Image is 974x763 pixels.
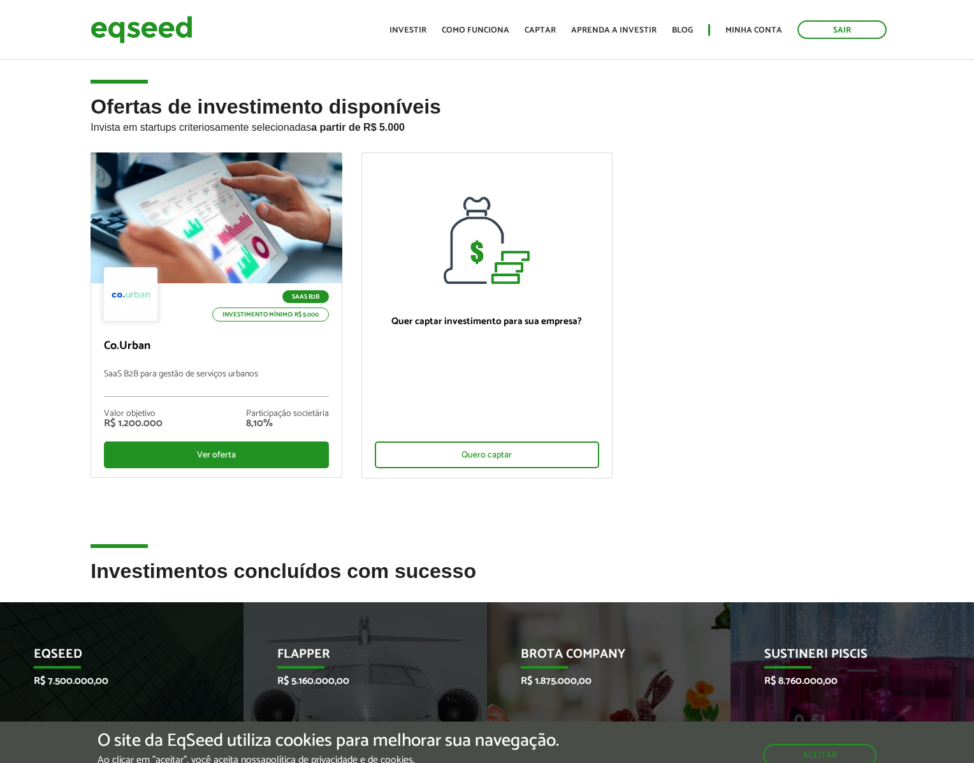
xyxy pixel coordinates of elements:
[277,647,434,669] p: Flapper
[246,410,329,419] div: Participação societária
[375,316,599,327] p: Quer captar investimento para sua empresa?
[277,675,434,687] p: R$ 5.160.000,00
[764,647,921,669] p: Sustineri Piscis
[521,675,678,687] p: R$ 1.875.000,00
[521,647,678,669] p: Brota Company
[672,26,693,34] a: Blog
[34,675,191,687] p: R$ 7.500.000,00
[212,307,329,322] p: Investimento mínimo: R$ 5.000
[104,410,163,419] div: Valor objetivo
[311,122,405,133] strong: a partir de R$ 5.000
[246,419,329,429] div: 8,10%
[282,290,329,303] p: SaaS B2B
[104,369,328,397] p: SaaS B2B para gestão de serviços urbanos
[91,96,883,152] h2: Ofertas de investimento disponíveis
[104,441,328,468] div: Ver oferta
[104,339,328,353] p: Co.Urban
[525,26,556,34] a: Captar
[361,152,613,478] a: Quer captar investimento para sua empresa? Quero captar
[91,560,883,602] h2: Investimentos concluídos com sucesso
[764,675,921,687] p: R$ 8.760.000,00
[375,441,599,468] div: Quero captar
[389,26,426,34] a: Investir
[34,647,191,669] p: EqSeed
[91,152,342,478] a: SaaS B2B Investimento mínimo: R$ 5.000 Co.Urban SaaS B2B para gestão de serviços urbanos Valor ob...
[104,419,163,429] div: R$ 1.200.000
[725,26,782,34] a: Minha conta
[91,13,193,47] img: EqSeed
[98,731,559,751] h5: O site da EqSeed utiliza cookies para melhorar sua navegação.
[797,20,887,39] a: Sair
[442,26,509,34] a: Como funciona
[91,118,883,133] p: Invista em startups criteriosamente selecionadas
[571,26,657,34] a: Aprenda a investir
